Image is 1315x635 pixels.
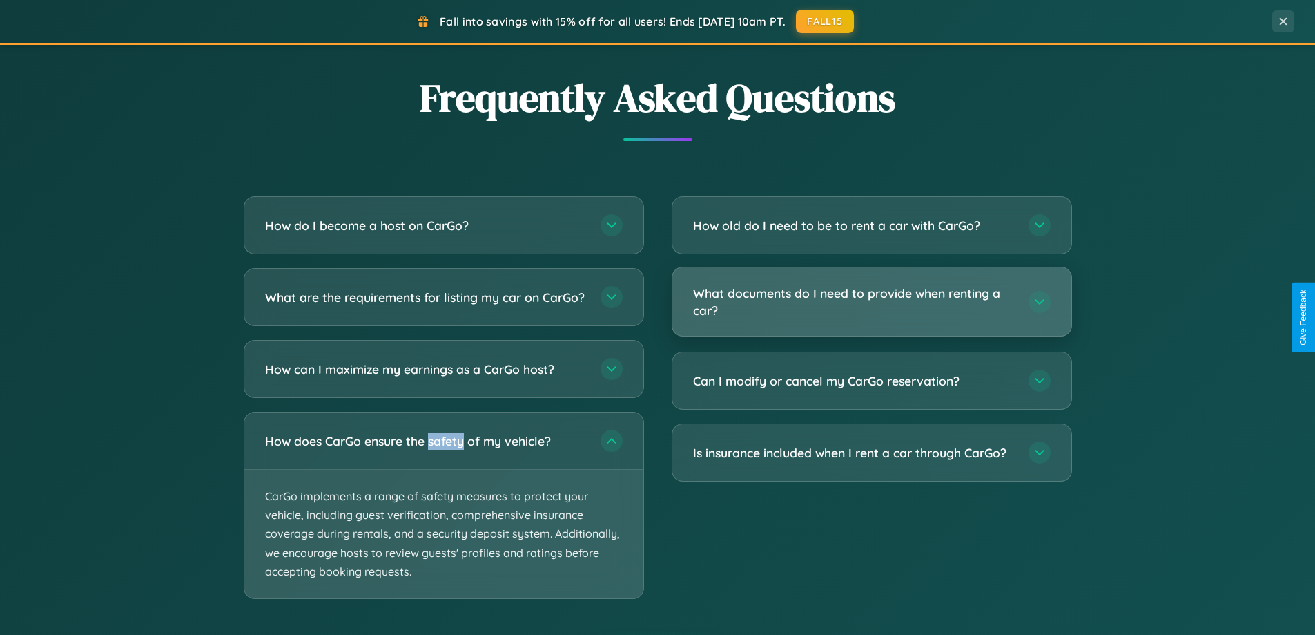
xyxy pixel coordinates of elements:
h2: Frequently Asked Questions [244,71,1072,124]
h3: Can I modify or cancel my CarGo reservation? [693,372,1015,390]
span: Fall into savings with 15% off for all users! Ends [DATE] 10am PT. [440,15,786,28]
h3: How do I become a host on CarGo? [265,217,587,234]
h3: What documents do I need to provide when renting a car? [693,285,1015,319]
h3: How can I maximize my earnings as a CarGo host? [265,361,587,378]
button: FALL15 [796,10,854,33]
p: CarGo implements a range of safety measures to protect your vehicle, including guest verification... [244,470,643,598]
div: Give Feedback [1298,290,1308,345]
h3: What are the requirements for listing my car on CarGo? [265,289,587,306]
h3: Is insurance included when I rent a car through CarGo? [693,444,1015,462]
h3: How does CarGo ensure the safety of my vehicle? [265,433,587,450]
h3: How old do I need to be to rent a car with CarGo? [693,217,1015,234]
